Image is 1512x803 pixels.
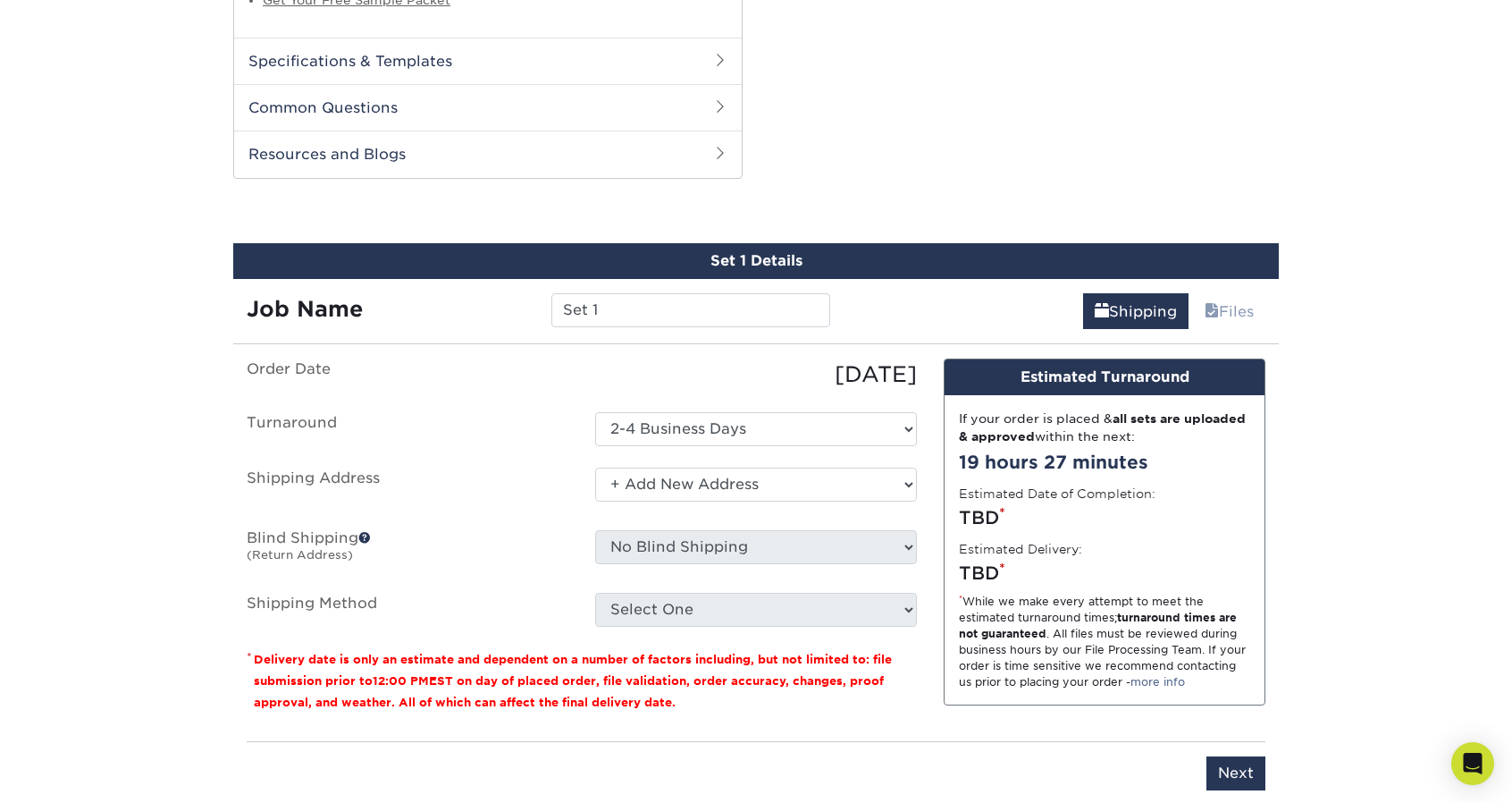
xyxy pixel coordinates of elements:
[582,359,930,391] div: [DATE]
[233,359,582,391] label: Order Date
[373,674,429,688] span: 12:00 PM
[1193,293,1265,329] a: Files
[959,485,1155,503] label: Estimated Date of Completion:
[233,530,582,571] label: Blind Shipping
[1083,293,1189,329] a: Shipping
[551,293,829,327] input: Enter a job name
[945,359,1264,395] div: Estimated Turnaround
[234,131,742,177] h2: Resources and Blogs
[233,593,582,627] label: Shipping Method
[1205,303,1219,320] span: files
[233,243,1279,279] div: Set 1 Details
[959,540,1082,558] label: Estimated Delivery:
[959,411,1246,444] strong: all sets are uploaded & approved
[1451,742,1494,785] div: Open Intercom Messenger
[1095,303,1109,320] span: shipping
[1206,757,1265,790] input: Next
[233,468,582,509] label: Shipping Address
[959,410,1250,446] div: If your order is placed & within the next:
[234,84,742,131] h2: Common Questions
[254,653,892,709] small: Delivery date is only an estimate and dependent on a number of factors including, but not limited...
[234,38,742,84] h2: Specifications & Templates
[959,594,1250,690] div: While we make every attempt to meet the estimated turnaround times; . All files must be reviewed ...
[247,296,363,322] strong: Job Name
[247,548,353,562] small: (Return Address)
[233,412,582,446] label: Turnaround
[959,449,1250,476] div: 19 hours 27 minutes
[1130,675,1185,689] a: more info
[959,504,1250,531] div: TBD
[959,560,1250,587] div: TBD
